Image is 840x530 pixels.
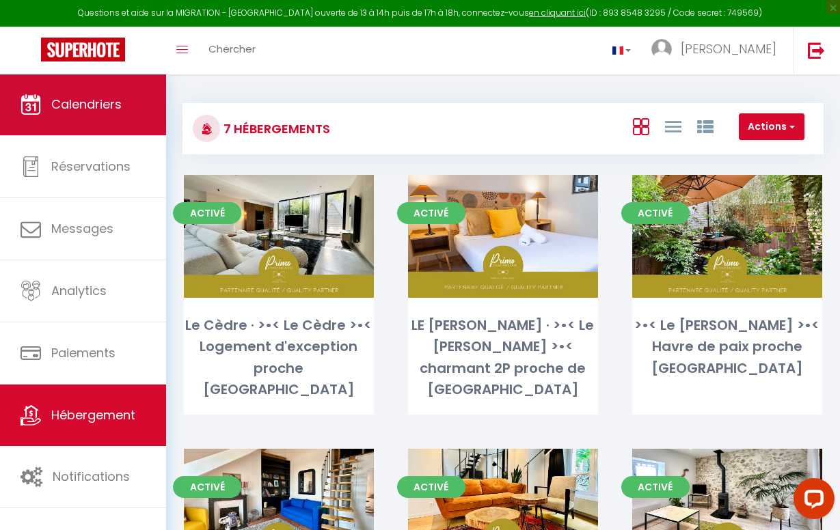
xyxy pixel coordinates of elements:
[53,468,130,485] span: Notifications
[173,202,241,224] span: Activé
[783,473,840,530] iframe: LiveChat chat widget
[633,115,649,137] a: Vue en Box
[641,27,794,74] a: ... [PERSON_NAME]
[220,113,330,144] h3: 7 Hébergements
[686,497,768,524] a: Editer
[184,315,374,401] div: Le Cèdre · >•< Le Cèdre >•< Logement d'exception proche [GEOGRAPHIC_DATA]
[697,115,714,137] a: Vue par Groupe
[208,42,256,56] span: Chercher
[651,39,672,59] img: ...
[665,115,681,137] a: Vue en Liste
[739,113,804,141] button: Actions
[529,7,586,18] a: en cliquant ici
[621,202,690,224] span: Activé
[238,223,320,250] a: Editer
[41,38,125,61] img: Super Booking
[173,476,241,498] span: Activé
[51,406,135,423] span: Hébergement
[462,223,544,250] a: Editer
[51,96,122,113] span: Calendriers
[51,282,107,299] span: Analytics
[51,344,116,361] span: Paiements
[198,27,266,74] a: Chercher
[238,497,320,524] a: Editer
[808,42,825,59] img: logout
[681,40,776,57] span: [PERSON_NAME]
[51,158,131,175] span: Réservations
[408,315,598,401] div: LE [PERSON_NAME] · >•< Le [PERSON_NAME] >•< charmant 2P proche de [GEOGRAPHIC_DATA]
[632,315,822,379] div: >•< Le [PERSON_NAME] >•< Havre de paix proche [GEOGRAPHIC_DATA]
[686,223,768,250] a: Editer
[51,220,113,237] span: Messages
[397,202,465,224] span: Activé
[462,497,544,524] a: Editer
[397,476,465,498] span: Activé
[621,476,690,498] span: Activé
